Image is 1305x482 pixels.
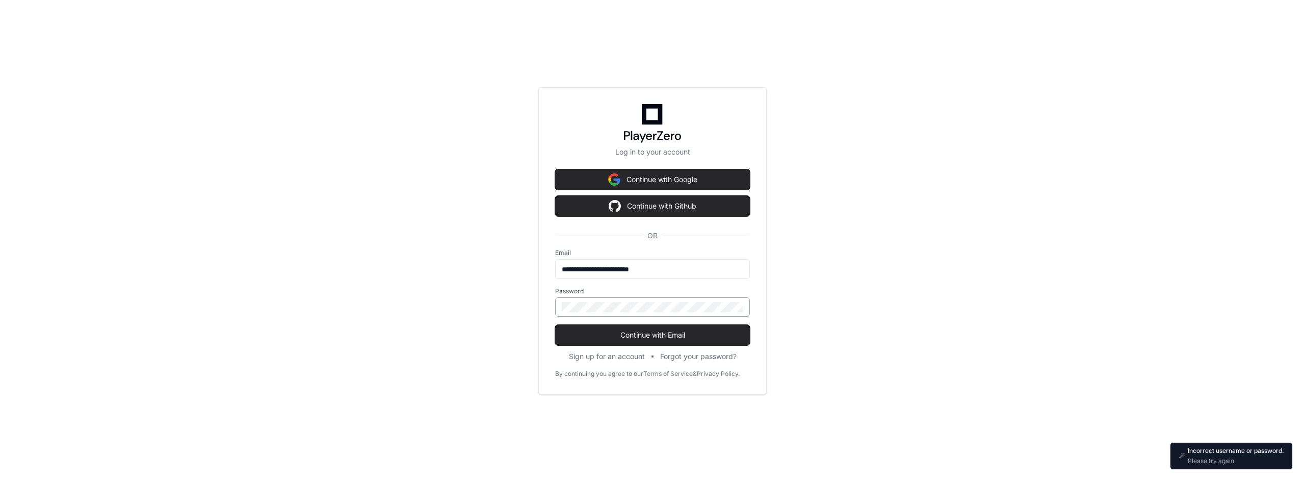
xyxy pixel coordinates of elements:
button: Continue with Email [555,325,750,345]
img: Sign in with google [609,196,621,216]
span: OR [643,231,662,241]
button: Continue with Github [555,196,750,216]
p: Incorrect username or password. [1188,447,1284,455]
button: Continue with Google [555,169,750,190]
label: Password [555,287,750,295]
div: By continuing you agree to our [555,370,643,378]
label: Email [555,249,750,257]
span: Continue with Email [555,330,750,340]
p: Please try again [1188,457,1284,465]
button: Sign up for an account [569,351,645,362]
p: Log in to your account [555,147,750,157]
button: Forgot your password? [660,351,737,362]
a: Privacy Policy. [697,370,740,378]
img: Sign in with google [608,169,620,190]
div: & [693,370,697,378]
a: Terms of Service [643,370,693,378]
